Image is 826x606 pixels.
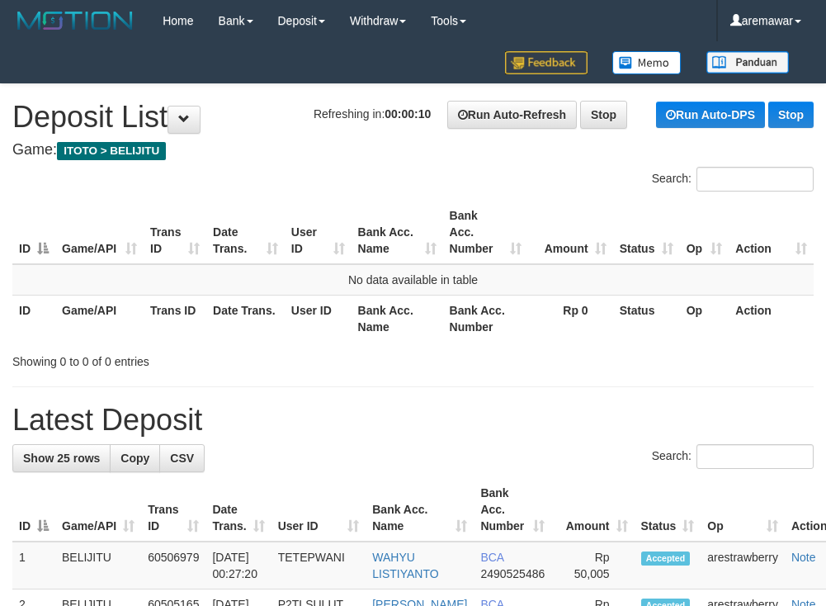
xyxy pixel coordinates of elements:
img: panduan.png [706,51,789,73]
th: Date Trans. [206,295,285,342]
img: Feedback.jpg [505,51,588,74]
h4: Game: [12,142,814,159]
th: Game/API: activate to sort column ascending [55,478,141,542]
th: Action [729,295,814,342]
th: Op: activate to sort column ascending [680,201,729,264]
th: ID: activate to sort column descending [12,201,55,264]
a: Run Auto-Refresh [447,101,577,129]
span: Refreshing in: [314,107,431,121]
td: 1 [12,542,55,589]
th: Trans ID: activate to sort column ascending [141,478,205,542]
th: Bank Acc. Number: activate to sort column ascending [474,478,551,542]
th: Date Trans.: activate to sort column ascending [206,201,285,264]
th: User ID: activate to sort column ascending [285,201,352,264]
th: Rp 0 [528,295,613,342]
th: Status [613,295,680,342]
th: Action: activate to sort column ascending [729,201,814,264]
th: Game/API: activate to sort column ascending [55,201,144,264]
th: Amount: activate to sort column ascending [551,478,634,542]
strong: 00:00:10 [385,107,431,121]
th: Bank Acc. Number: activate to sort column ascending [443,201,528,264]
span: Accepted [641,552,691,566]
td: arestrawberry [701,542,785,589]
h1: Deposit List [12,101,814,134]
th: Date Trans.: activate to sort column ascending [205,478,271,542]
th: Bank Acc. Name: activate to sort column ascending [366,478,474,542]
th: Amount: activate to sort column ascending [528,201,613,264]
th: Status: activate to sort column ascending [613,201,680,264]
a: Stop [580,101,627,129]
th: ID: activate to sort column descending [12,478,55,542]
span: BCA [480,551,503,564]
td: Rp 50,005 [551,542,634,589]
th: Status: activate to sort column ascending [635,478,701,542]
th: User ID [285,295,352,342]
td: TETEPWANI [271,542,366,589]
span: Copy [120,452,149,465]
a: Run Auto-DPS [656,102,765,128]
th: Bank Acc. Name [352,295,443,342]
td: BELIJITU [55,542,141,589]
td: 60506979 [141,542,205,589]
input: Search: [696,167,814,192]
th: User ID: activate to sort column ascending [271,478,366,542]
a: CSV [159,444,205,472]
span: Show 25 rows [23,452,100,465]
a: WAHYU LISTIYANTO [372,551,438,580]
a: Copy [110,444,160,472]
span: Copy 2490525486 to clipboard [480,567,545,580]
label: Search: [652,444,814,469]
a: Show 25 rows [12,444,111,472]
th: Op: activate to sort column ascending [701,478,785,542]
th: Bank Acc. Number [443,295,528,342]
th: Trans ID [144,295,206,342]
th: Op [680,295,729,342]
span: CSV [170,452,194,465]
th: Game/API [55,295,144,342]
a: Stop [768,102,814,128]
img: MOTION_logo.png [12,8,138,33]
label: Search: [652,167,814,192]
a: Note [791,551,816,564]
th: Bank Acc. Name: activate to sort column ascending [352,201,443,264]
th: Trans ID: activate to sort column ascending [144,201,206,264]
span: ITOTO > BELIJITU [57,142,166,160]
input: Search: [696,444,814,469]
td: No data available in table [12,264,814,296]
img: Button%20Memo.svg [612,51,682,74]
div: Showing 0 to 0 of 0 entries [12,347,332,370]
td: [DATE] 00:27:20 [205,542,271,589]
h1: Latest Deposit [12,404,814,437]
th: ID [12,295,55,342]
